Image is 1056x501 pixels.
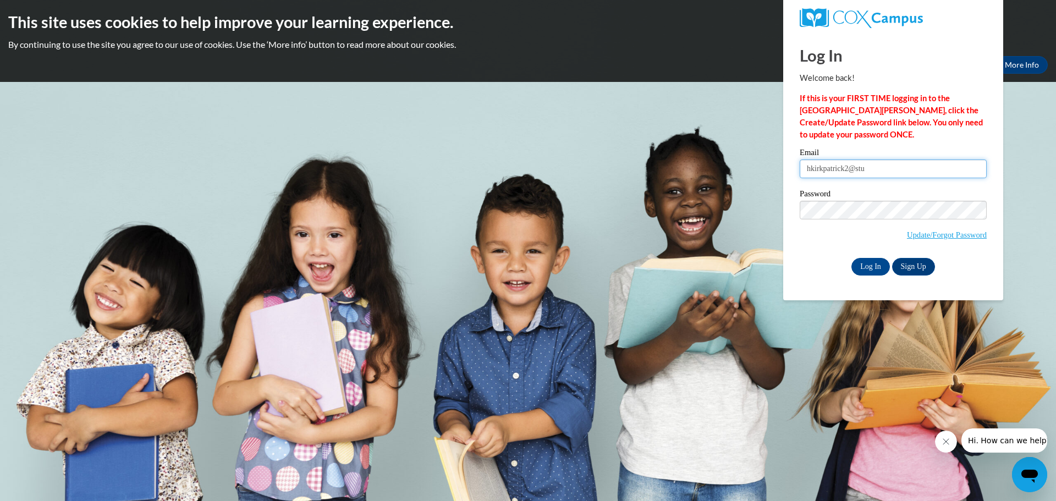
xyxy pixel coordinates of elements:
p: By continuing to use the site you agree to our use of cookies. Use the ‘More info’ button to read... [8,38,1048,51]
label: Email [800,148,987,159]
a: More Info [996,56,1048,74]
input: Log In [851,258,890,276]
strong: If this is your FIRST TIME logging in to the [GEOGRAPHIC_DATA][PERSON_NAME], click the Create/Upd... [800,93,983,139]
iframe: Message from company [961,428,1047,453]
a: Sign Up [892,258,935,276]
a: Update/Forgot Password [907,230,987,239]
h2: This site uses cookies to help improve your learning experience. [8,11,1048,33]
h1: Log In [800,44,987,67]
span: Hi. How can we help? [7,8,89,16]
a: COX Campus [800,8,987,28]
iframe: Button to launch messaging window [1012,457,1047,492]
img: COX Campus [800,8,923,28]
iframe: Close message [935,431,957,453]
p: Welcome back! [800,72,987,84]
label: Password [800,190,987,201]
